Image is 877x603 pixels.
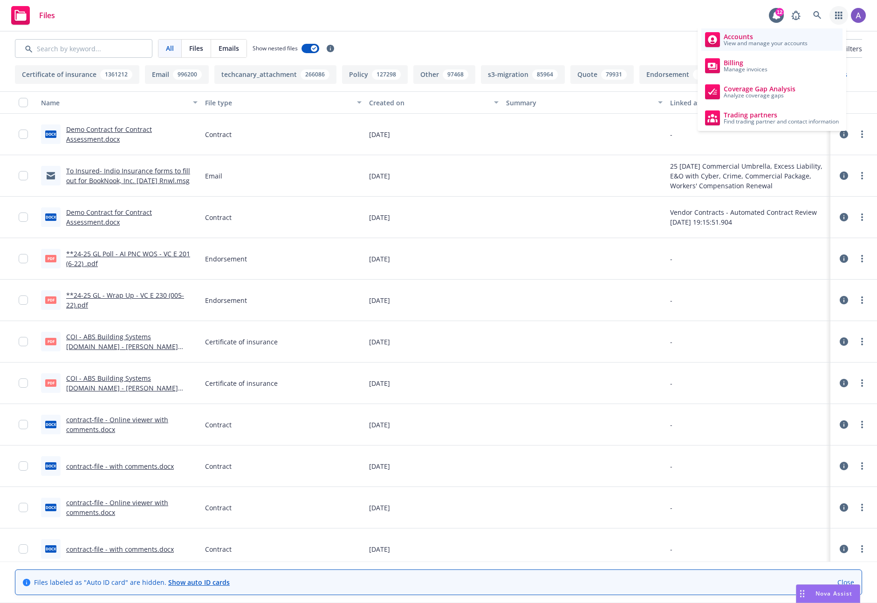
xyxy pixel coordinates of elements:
[342,65,408,84] button: Policy
[19,295,28,305] input: Toggle Row Selected
[66,415,168,434] a: contract-file - Online viewer with comments.docx
[796,585,808,603] div: Drag to move
[796,584,860,603] button: Nova Assist
[66,498,168,517] a: contract-file - Online viewer with comments.docx
[843,44,862,54] span: Filters
[45,504,56,511] span: docx
[189,43,203,53] span: Files
[369,337,390,347] span: [DATE]
[66,249,190,268] a: **24-25 GL Poll - AI PNC WOS - VC E 201 (6-22) .pdf
[205,420,232,430] span: Contract
[856,253,868,264] a: more
[724,41,808,46] span: View and manage your accounts
[856,460,868,472] a: more
[66,125,152,144] a: Demo Contract for Contract Assessment.docx
[205,130,232,139] span: Contract
[670,207,827,227] div: Vendor Contracts - Automated Contract Review [DATE] 19:15:51.904
[45,213,56,220] span: docx
[19,378,28,388] input: Toggle Row Selected
[66,374,178,412] a: COI - ABS Building Systems [DOMAIN_NAME] - [PERSON_NAME] Construction & Development, Inc. - filla...
[205,98,351,108] div: File type
[856,543,868,555] a: more
[787,6,805,25] a: Report a Bug
[701,107,843,129] a: Trading partners
[66,462,174,471] a: contract-file - with comments.docx
[724,59,767,67] span: Billing
[301,69,329,80] div: 266086
[45,545,56,552] span: docx
[670,503,672,513] div: -
[532,69,558,80] div: 85964
[205,254,247,264] span: Endorsement
[701,81,843,103] a: Coverage Gap Analysis
[145,65,209,84] button: Email
[45,255,56,262] span: pdf
[15,39,152,58] input: Search by keyword...
[41,98,187,108] div: Name
[443,69,468,80] div: 97468
[369,544,390,554] span: [DATE]
[15,65,139,84] button: Certificate of insurance
[701,55,843,77] a: Billing
[670,420,672,430] div: -
[506,98,652,108] div: Summary
[205,212,232,222] span: Contract
[214,65,336,84] button: techcanary_attachment
[19,130,28,139] input: Toggle Row Selected
[66,545,174,554] a: contract-file - with comments.docx
[369,98,488,108] div: Created on
[45,421,56,428] span: docx
[369,254,390,264] span: [DATE]
[166,43,174,53] span: All
[205,378,278,388] span: Certificate of insurance
[570,65,634,84] button: Quote
[601,69,627,80] div: 79931
[66,166,190,185] a: To Insured- Indio Insurance forms to fill out for BookNook, Inc. [DATE] Rnwl.msg
[372,69,401,80] div: 127298
[856,502,868,513] a: more
[670,461,672,471] div: -
[808,6,827,25] a: Search
[851,8,866,23] img: photo
[502,91,666,114] button: Summary
[369,171,390,181] span: [DATE]
[219,43,239,53] span: Emails
[45,462,56,469] span: docx
[670,295,672,305] div: -
[19,503,28,512] input: Toggle Row Selected
[693,69,719,80] div: 79540
[45,379,56,386] span: pdf
[45,130,56,137] span: docx
[369,461,390,471] span: [DATE]
[19,420,28,429] input: Toggle Row Selected
[639,65,726,84] button: Endorsement
[66,291,184,309] a: **24-25 GL - Wrap Up - VC E 230 (005-22).pdf
[837,577,854,587] a: Close
[19,461,28,471] input: Toggle Row Selected
[815,589,852,597] span: Nova Assist
[369,212,390,222] span: [DATE]
[369,420,390,430] span: [DATE]
[413,65,475,84] button: Other
[205,337,278,347] span: Certificate of insurance
[365,91,502,114] button: Created on
[19,254,28,263] input: Toggle Row Selected
[205,171,222,181] span: Email
[45,338,56,345] span: pdf
[205,544,232,554] span: Contract
[19,212,28,222] input: Toggle Row Selected
[7,2,59,28] a: Files
[19,337,28,346] input: Toggle Row Selected
[670,337,672,347] div: -
[369,295,390,305] span: [DATE]
[253,44,298,52] span: Show nested files
[45,296,56,303] span: pdf
[724,67,767,72] span: Manage invoices
[666,91,830,114] button: Linked associations
[34,577,230,587] span: Files labeled as "Auto ID card" are hidden.
[829,6,848,25] a: Switch app
[19,544,28,554] input: Toggle Row Selected
[205,461,232,471] span: Contract
[670,544,672,554] div: -
[724,119,839,124] span: Find trading partner and contact information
